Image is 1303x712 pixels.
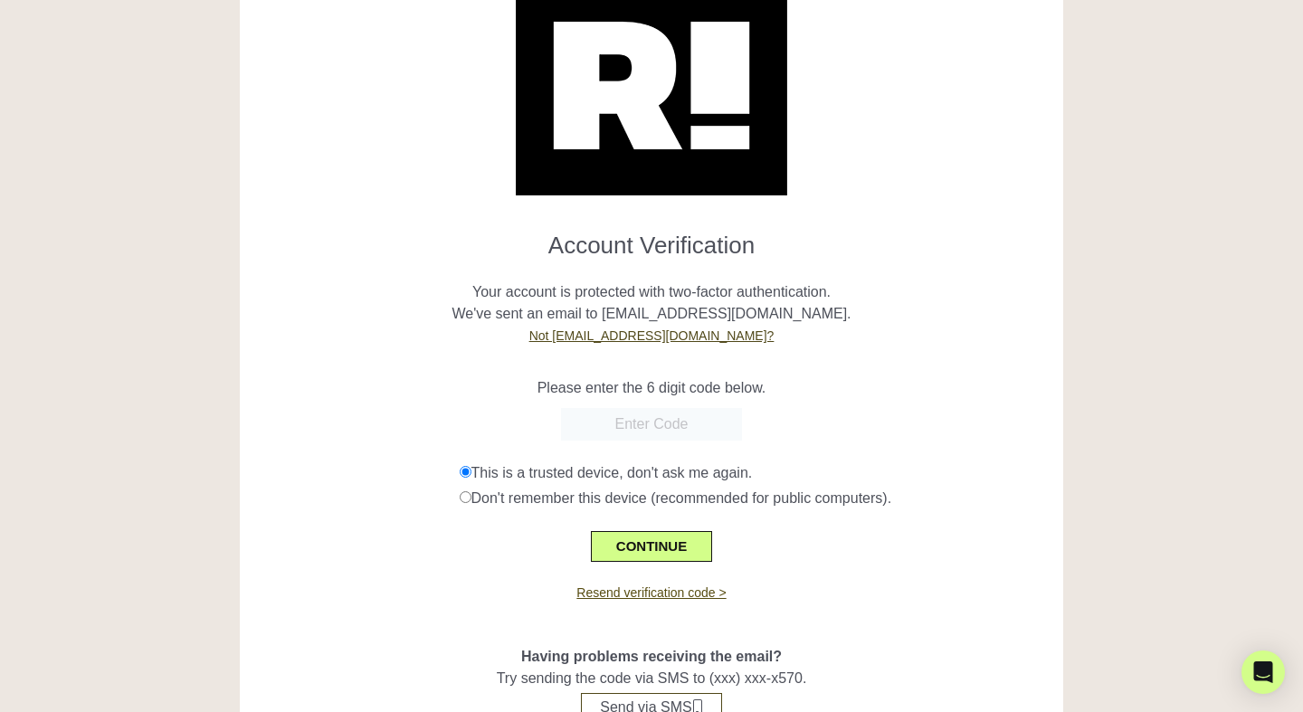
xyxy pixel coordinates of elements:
div: Open Intercom Messenger [1241,650,1285,694]
div: Don't remember this device (recommended for public computers). [460,488,1051,509]
button: CONTINUE [591,531,712,562]
p: Your account is protected with two-factor authentication. We've sent an email to [EMAIL_ADDRESS][... [253,260,1050,347]
h1: Account Verification [253,217,1050,260]
input: Enter Code [561,408,742,441]
span: Having problems receiving the email? [521,649,782,664]
div: This is a trusted device, don't ask me again. [460,462,1051,484]
a: Resend verification code > [576,585,726,600]
a: Not [EMAIL_ADDRESS][DOMAIN_NAME]? [529,328,775,343]
p: Please enter the 6 digit code below. [253,377,1050,399]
